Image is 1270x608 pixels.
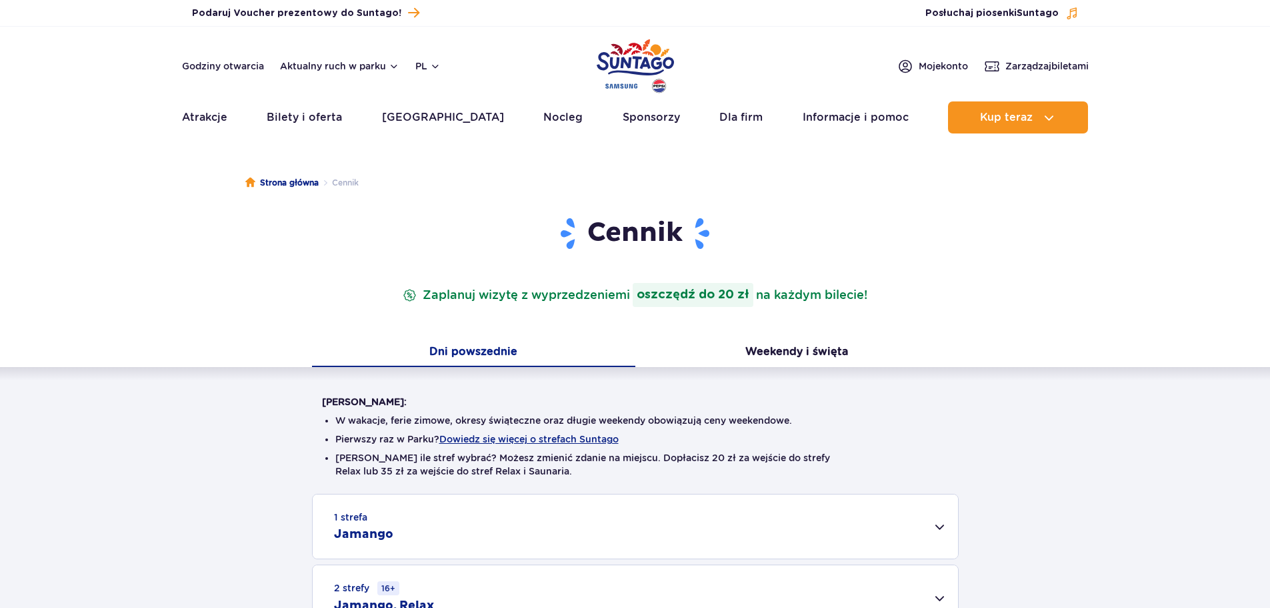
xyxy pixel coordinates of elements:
span: Kup teraz [980,111,1033,123]
button: Posłuchaj piosenkiSuntago [925,7,1079,20]
li: W wakacje, ferie zimowe, okresy świąteczne oraz długie weekendy obowiązują ceny weekendowe. [335,414,935,427]
a: Zarządzajbiletami [984,58,1089,74]
p: Zaplanuj wizytę z wyprzedzeniem na każdym bilecie! [400,283,870,307]
strong: [PERSON_NAME]: [322,396,407,407]
button: Dni powszednie [312,339,635,367]
button: pl [415,59,441,73]
button: Dowiedz się więcej o strefach Suntago [439,434,619,444]
span: Suntago [1017,9,1059,18]
a: Mojekonto [897,58,968,74]
a: Informacje i pomoc [803,101,909,133]
a: [GEOGRAPHIC_DATA] [382,101,504,133]
a: Godziny otwarcia [182,59,264,73]
li: [PERSON_NAME] ile stref wybrać? Możesz zmienić zdanie na miejscu. Dopłacisz 20 zł za wejście do s... [335,451,935,478]
button: Weekendy i święta [635,339,959,367]
span: Moje konto [919,59,968,73]
a: Nocleg [543,101,583,133]
a: Podaruj Voucher prezentowy do Suntago! [192,4,419,22]
h2: Jamango [334,527,393,543]
a: Bilety i oferta [267,101,342,133]
span: Posłuchaj piosenki [925,7,1059,20]
button: Aktualny ruch w parku [280,61,399,71]
small: 1 strefa [334,511,367,524]
li: Pierwszy raz w Parku? [335,432,935,446]
a: Atrakcje [182,101,227,133]
a: Dla firm [719,101,763,133]
li: Cennik [319,176,359,190]
a: Park of Poland [597,33,674,95]
span: Podaruj Voucher prezentowy do Suntago! [192,7,401,20]
small: 2 strefy [334,581,399,595]
a: Sponsorzy [623,101,680,133]
strong: oszczędź do 20 zł [633,283,753,307]
a: Strona główna [245,176,319,190]
button: Kup teraz [948,101,1088,133]
small: 16+ [377,581,399,595]
span: Zarządzaj biletami [1005,59,1089,73]
h1: Cennik [322,216,949,251]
